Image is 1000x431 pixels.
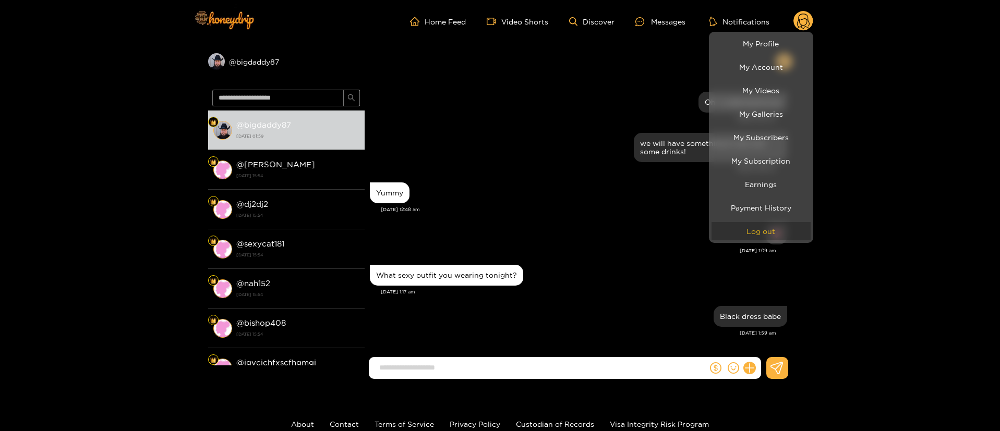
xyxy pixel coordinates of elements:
[712,222,811,240] button: Log out
[712,105,811,123] a: My Galleries
[712,81,811,100] a: My Videos
[712,175,811,193] a: Earnings
[712,34,811,53] a: My Profile
[712,152,811,170] a: My Subscription
[712,199,811,217] a: Payment History
[712,58,811,76] a: My Account
[712,128,811,146] a: My Subscribers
